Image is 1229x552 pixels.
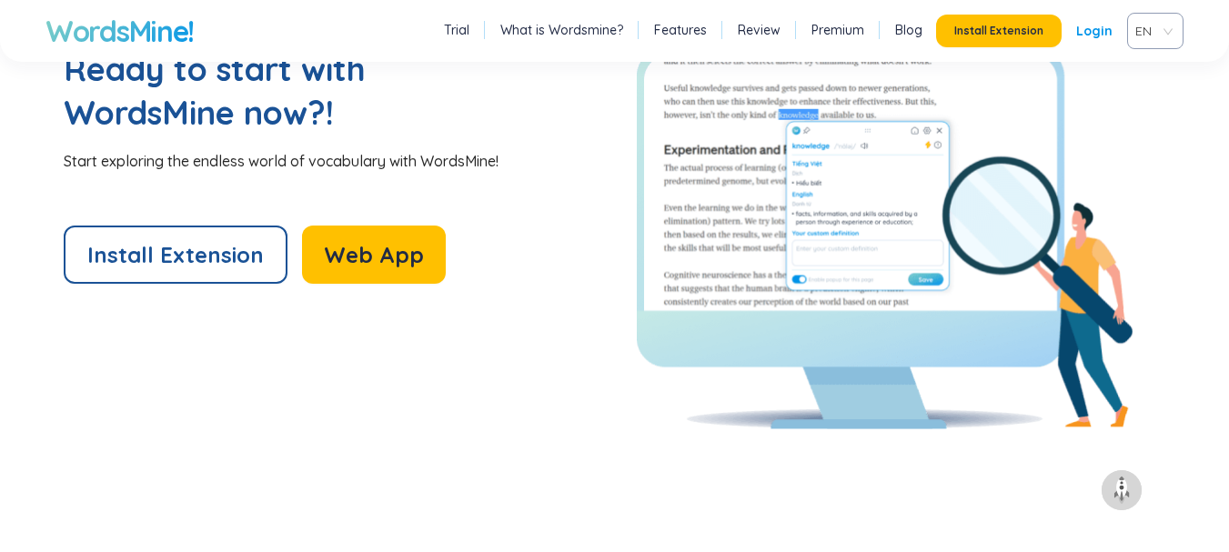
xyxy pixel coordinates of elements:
img: to top [1107,476,1136,505]
a: Premium [811,21,864,39]
a: Review [738,21,781,39]
a: Blog [895,21,922,39]
button: Web App [302,226,446,284]
a: Login [1076,15,1113,47]
h2: Ready to start with WordsMine now?! [64,47,455,135]
a: What is Wordsmine? [500,21,623,39]
a: Trial [444,21,469,39]
img: Explore WordsMine! [637,47,1133,429]
span: Web App [324,240,424,269]
div: Start exploring the endless world of vocabulary with WordsMine! [64,151,615,171]
a: WordsMine! [45,13,194,49]
span: VIE [1135,17,1168,45]
button: Install Extension [64,226,287,284]
span: Install Extension [954,24,1043,38]
span: Install Extension [87,240,264,269]
a: Features [654,21,707,39]
button: Install Extension [936,15,1062,47]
